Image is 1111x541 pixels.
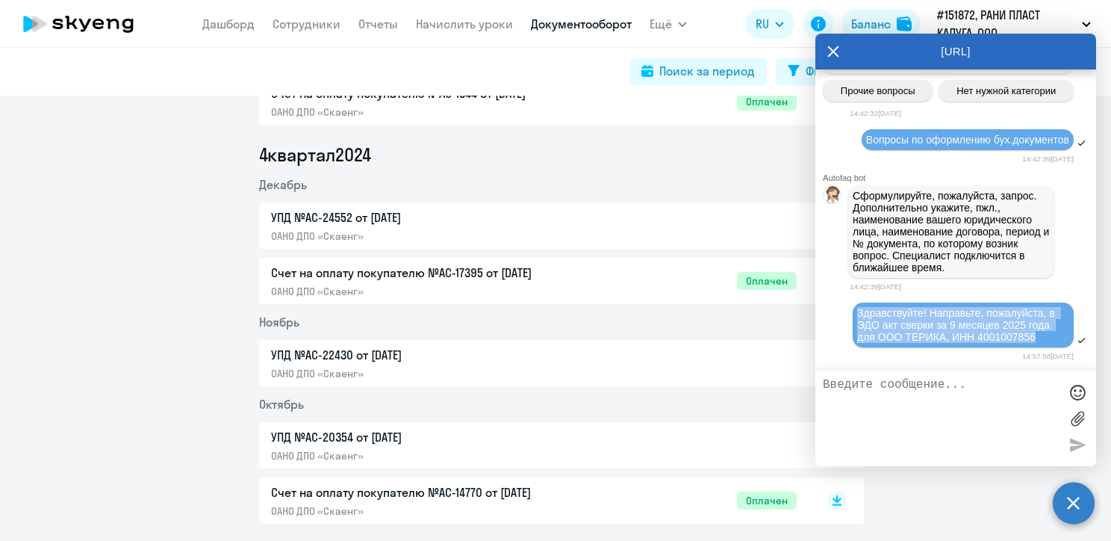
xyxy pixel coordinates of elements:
[650,15,672,33] span: Ещё
[271,483,585,501] p: Счет на оплату покупателю №AC-14770 от [DATE]
[271,346,585,364] p: УПД №AC-22430 от [DATE]
[273,16,340,31] a: Сотрудники
[851,15,891,33] div: Баланс
[271,84,797,119] a: Счет на оплату покупателю №AC-1344 от [DATE]ОАНО ДПО «Скаенг»Оплачен
[857,307,1058,343] span: Здравствуйте! Направьте, пожалуйста, в ЭДО акт сверки за 9 месяцев 2025 года для ООО ТЕРИКА, ИНН ...
[745,9,794,39] button: RU
[850,109,901,117] time: 14:42:32[DATE]
[853,190,1052,273] span: Сформулируйте, пожалуйста, запрос. Дополнительно укажите, пжл., наименование вашего юридического ...
[824,186,842,208] img: bot avatar
[271,346,797,380] a: УПД №AC-22430 от [DATE]ОАНО ДПО «Скаенг»
[866,134,1069,146] span: Вопросы по оформлению бух.документов
[1022,155,1074,163] time: 14:42:39[DATE]
[930,6,1098,42] button: #151872, РАНИ ПЛАСТ КАЛУГА, ООО
[271,428,797,463] a: УПД №AC-20354 от [DATE]ОАНО ДПО «Скаенг»
[259,315,299,330] span: Ноябрь
[271,105,585,119] p: ОАНО ДПО «Скаенг»
[1066,407,1089,430] label: Лимит 10 файлов
[842,9,921,39] button: Балансbalance
[416,16,513,31] a: Начислить уроки
[841,85,915,96] span: Прочие вопросы
[271,264,797,298] a: Счет на оплату покупателю №AC-17395 от [DATE]ОАНО ДПО «Скаенг»Оплачен
[259,177,307,192] span: Декабрь
[737,93,797,111] span: Оплачен
[956,85,1056,96] span: Нет нужной категории
[806,62,846,80] div: Фильтр
[629,58,767,85] button: Поиск за период
[271,504,585,518] p: ОАНО ДПО «Скаенг»
[271,208,585,226] p: УПД №AC-24552 от [DATE]
[271,449,585,463] p: ОАНО ДПО «Скаенг»
[756,15,769,33] span: RU
[823,80,933,102] button: Прочие вопросы
[271,428,585,446] p: УПД №AC-20354 от [DATE]
[823,173,1096,182] div: Autofaq bot
[271,483,797,518] a: Счет на оплату покупателю №AC-14770 от [DATE]ОАНО ДПО «Скаенг»Оплачен
[1022,352,1074,360] time: 14:57:58[DATE]
[271,208,797,243] a: УПД №AC-24552 от [DATE]ОАНО ДПО «Скаенг»
[737,492,797,510] span: Оплачен
[737,272,797,290] span: Оплачен
[531,16,632,31] a: Документооборот
[659,62,755,80] div: Поиск за период
[271,285,585,298] p: ОАНО ДПО «Скаенг»
[850,282,901,291] time: 14:42:39[DATE]
[259,143,864,167] li: 4 квартал 2024
[939,80,1074,102] button: Нет нужной категории
[650,9,687,39] button: Ещё
[358,16,398,31] a: Отчеты
[271,264,585,282] p: Счет на оплату покупателю №AC-17395 от [DATE]
[271,367,585,380] p: ОАНО ДПО «Скаенг»
[271,229,585,243] p: ОАНО ДПО «Скаенг»
[937,6,1076,42] p: #151872, РАНИ ПЛАСТ КАЛУГА, ООО
[259,397,304,412] span: Октябрь
[776,58,858,85] button: Фильтр
[202,16,255,31] a: Дашборд
[897,16,912,31] img: balance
